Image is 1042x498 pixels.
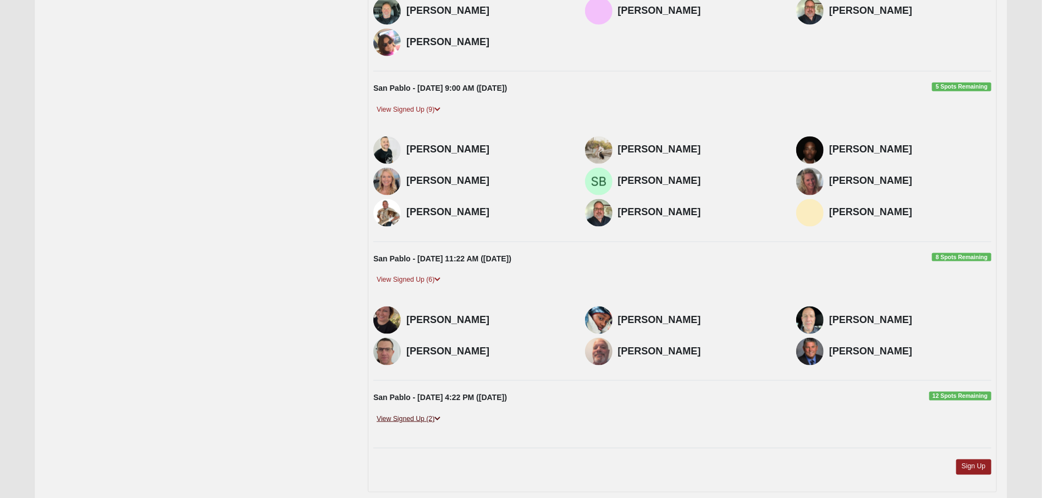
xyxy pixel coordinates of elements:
[373,84,507,92] strong: San Pablo - [DATE] 9:00 AM ([DATE])
[373,393,507,402] strong: San Pablo - [DATE] 4:22 PM ([DATE])
[373,338,401,365] img: David Miron
[796,199,824,227] img: Lee Lekeux
[406,206,568,218] h4: [PERSON_NAME]
[373,274,444,286] a: View Signed Up (6)
[373,254,511,263] strong: San Pablo - [DATE] 11:22 AM ([DATE])
[406,5,568,17] h4: [PERSON_NAME]
[796,168,824,195] img: Tammy Harpster
[829,346,991,358] h4: [PERSON_NAME]
[585,338,613,365] img: Steve Rhyne
[932,83,991,91] span: 5 Spots Remaining
[618,5,780,17] h4: [PERSON_NAME]
[956,459,991,474] a: Sign Up
[585,199,613,227] img: Kevin Baldner
[585,168,613,195] img: Steve Betz
[406,144,568,156] h4: [PERSON_NAME]
[406,346,568,358] h4: [PERSON_NAME]
[406,36,568,48] h4: [PERSON_NAME]
[829,5,991,17] h4: [PERSON_NAME]
[585,307,613,334] img: Angie Paul
[618,346,780,358] h4: [PERSON_NAME]
[829,206,991,218] h4: [PERSON_NAME]
[373,136,401,164] img: Chris Behnam
[585,136,613,164] img: Isis Franklin
[618,314,780,326] h4: [PERSON_NAME]
[796,307,824,334] img: Chris Edwards
[829,175,991,187] h4: [PERSON_NAME]
[406,314,568,326] h4: [PERSON_NAME]
[829,314,991,326] h4: [PERSON_NAME]
[618,175,780,187] h4: [PERSON_NAME]
[829,144,991,156] h4: [PERSON_NAME]
[406,175,568,187] h4: [PERSON_NAME]
[373,104,444,116] a: View Signed Up (9)
[618,206,780,218] h4: [PERSON_NAME]
[932,253,991,262] span: 8 Spots Remaining
[373,413,444,425] a: View Signed Up (2)
[373,199,401,227] img: Foster Harpster
[796,338,824,365] img: Gene Rauch
[618,144,780,156] h4: [PERSON_NAME]
[929,392,991,401] span: 12 Spots Remaining
[373,168,401,195] img: Mary Hartley
[796,136,824,164] img: Brandon Franklin
[373,307,401,334] img: Sharon Coy
[373,29,401,56] img: Gina Powell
